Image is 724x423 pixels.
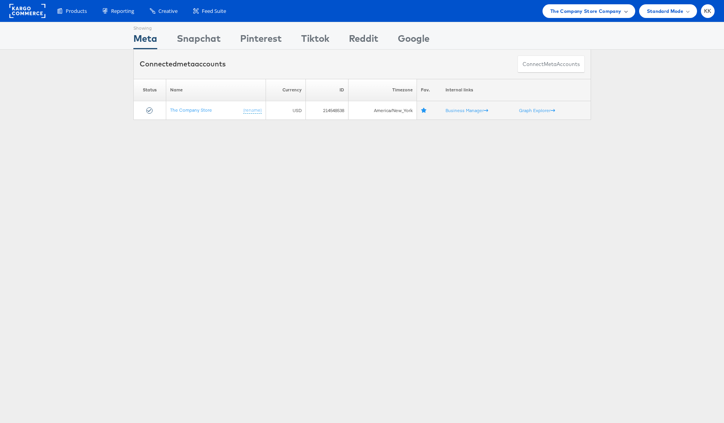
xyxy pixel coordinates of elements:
[133,79,166,101] th: Status
[133,22,157,32] div: Showing
[704,9,711,14] span: KK
[266,79,305,101] th: Currency
[133,32,157,49] div: Meta
[517,55,585,73] button: ConnectmetaAccounts
[243,107,262,114] a: (rename)
[177,59,195,68] span: meta
[544,61,557,68] span: meta
[66,7,87,15] span: Products
[266,101,305,120] td: USD
[177,32,221,49] div: Snapchat
[301,32,329,49] div: Tiktok
[166,79,266,101] th: Name
[349,101,417,120] td: America/New_York
[647,7,683,15] span: Standard Mode
[446,107,488,113] a: Business Manager
[170,107,212,113] a: The Company Store
[140,59,226,69] div: Connected accounts
[519,107,555,113] a: Graph Explorer
[305,101,348,120] td: 214548538
[202,7,226,15] span: Feed Suite
[398,32,429,49] div: Google
[158,7,178,15] span: Creative
[550,7,622,15] span: The Company Store Company
[240,32,282,49] div: Pinterest
[349,32,378,49] div: Reddit
[349,79,417,101] th: Timezone
[111,7,134,15] span: Reporting
[305,79,348,101] th: ID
